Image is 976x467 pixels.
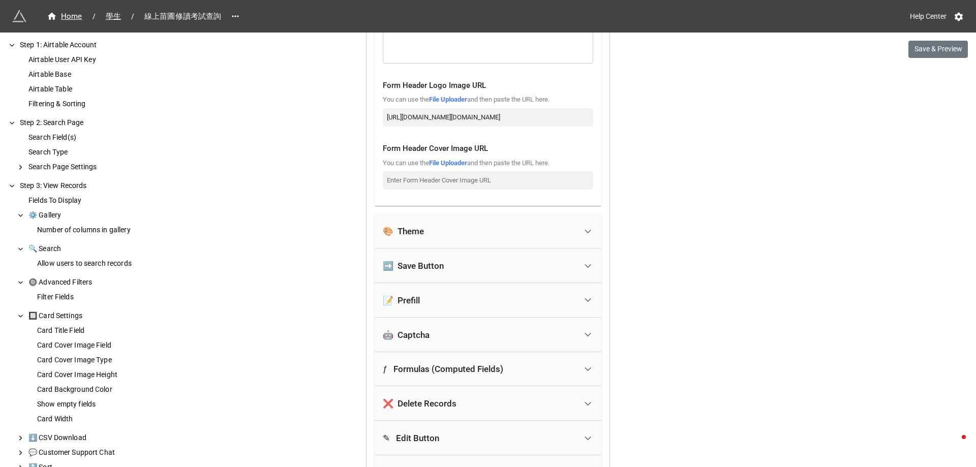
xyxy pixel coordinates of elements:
[131,11,134,22] li: /
[383,398,456,409] div: ❌ Delete Records
[18,117,163,128] div: Step 2: Search Page
[12,9,26,23] img: miniextensions-icon.73ae0678.png
[383,108,593,127] input: Enter Form Header Logo Image URL
[26,310,163,321] div: 🔲 Card Settings
[429,159,467,167] a: File Uploader
[26,277,163,288] div: 🔘 Advanced Filters
[41,10,227,22] nav: breadcrumb
[35,384,163,395] div: Card Background Color
[383,261,444,271] div: ➡️ Save Button
[383,96,429,103] span: You can use the
[138,11,227,22] span: 線上苗圃修讀考試查詢
[375,214,601,248] div: 🎨 Theme
[375,248,601,283] div: ➡️ Save Button
[26,243,163,254] div: 🔍 Search
[35,340,163,351] div: Card Cover Image Field
[47,11,82,22] div: Home
[35,292,163,302] div: Filter Fields
[375,318,601,352] div: 🤖 Captcha
[383,226,424,236] div: 🎨 Theme
[93,11,96,22] li: /
[908,41,968,58] button: Save & Preview
[383,364,503,374] div: ƒ Formulas (Computed Fields)
[467,96,550,103] span: and then paste the URL here.
[383,80,593,92] div: Form Header Logo Image URL
[26,447,163,458] div: 💬 Customer Support Chat
[100,10,127,22] a: 學生
[375,421,601,455] div: ✎ Edit Button
[26,195,163,206] div: Fields To Display
[26,99,163,109] div: Filtering & Sorting
[383,295,420,305] div: 📝 Prefill
[467,159,550,167] span: and then paste the URL here.
[18,40,163,50] div: Step 1: Airtable Account
[35,369,163,380] div: Card Cover Image Height
[383,171,593,190] input: Enter Form Header Cover Image URL
[41,10,88,22] a: Home
[429,96,467,103] a: File Uploader
[26,54,163,65] div: Airtable User API Key
[26,69,163,80] div: Airtable Base
[383,433,439,443] div: ✎ Edit Button
[388,41,589,52] div: rdw-editor
[941,432,966,457] iframe: Intercom live chat
[26,162,163,172] div: Search Page Settings
[35,414,163,424] div: Card Width
[375,283,601,318] div: 📝 Prefill
[35,225,163,235] div: Number of columns in gallery
[35,355,163,365] div: Card Cover Image Type
[26,147,163,158] div: Search Type
[903,7,954,25] a: Help Center
[383,159,429,167] span: You can use the
[35,325,163,336] div: Card Title Field
[35,399,163,410] div: Show empty fields
[375,386,601,421] div: ❌ Delete Records
[26,210,163,221] div: ⚙️ Gallery
[383,143,593,155] div: Form Header Cover Image URL
[26,432,163,443] div: ⬇️ CSV Download
[100,11,127,22] span: 學生
[35,258,163,269] div: Allow users to search records
[26,132,163,143] div: Search Field(s)
[375,352,601,387] div: ƒ Formulas (Computed Fields)
[18,180,163,191] div: Step 3: View Records
[383,330,430,340] div: 🤖 Captcha
[383,4,593,64] div: rdw-wrapper
[26,84,163,95] div: Airtable Table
